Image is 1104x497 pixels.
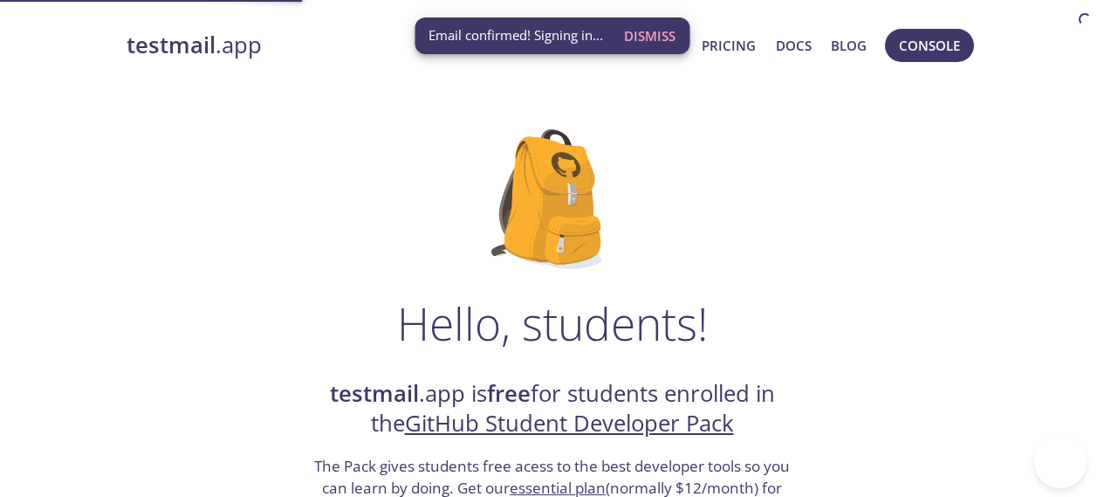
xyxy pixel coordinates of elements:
[405,408,734,438] a: GitHub Student Developer Pack
[831,34,867,57] a: Blog
[885,29,974,62] button: Console
[487,378,531,409] strong: free
[127,31,607,60] a: testmail.app
[491,129,613,269] img: github-student-backpack.png
[312,379,792,439] h2: .app is for students enrolled in the
[429,26,603,45] span: Email confirmed! Signing in...
[899,34,960,57] span: Console
[776,34,812,57] a: Docs
[330,378,419,409] strong: testmail
[397,297,708,349] h1: Hello, students!
[624,24,675,47] span: Dismiss
[127,30,216,60] strong: testmail
[617,19,682,52] button: Dismiss
[702,34,756,57] a: Pricing
[1034,436,1087,488] iframe: Help Scout Beacon - Open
